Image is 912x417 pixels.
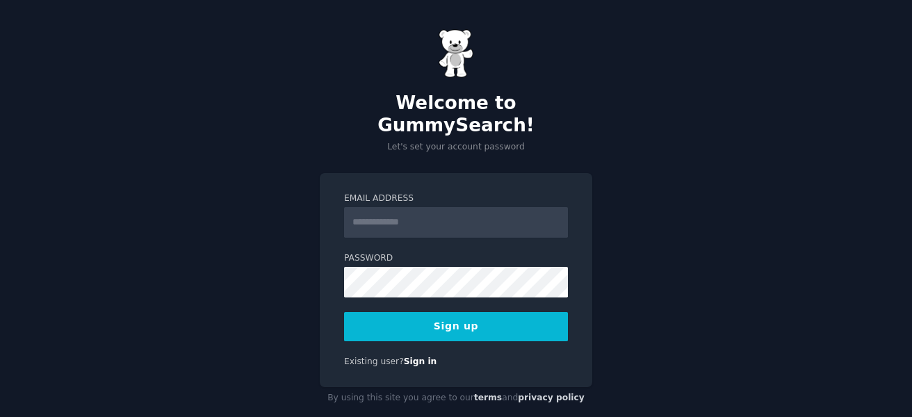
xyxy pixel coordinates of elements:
a: terms [474,393,502,402]
label: Email Address [344,193,568,205]
img: Gummy Bear [439,29,473,78]
h2: Welcome to GummySearch! [320,92,592,136]
span: Existing user? [344,357,404,366]
button: Sign up [344,312,568,341]
a: Sign in [404,357,437,366]
div: By using this site you agree to our and [320,387,592,409]
p: Let's set your account password [320,141,592,154]
label: Password [344,252,568,265]
a: privacy policy [518,393,585,402]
